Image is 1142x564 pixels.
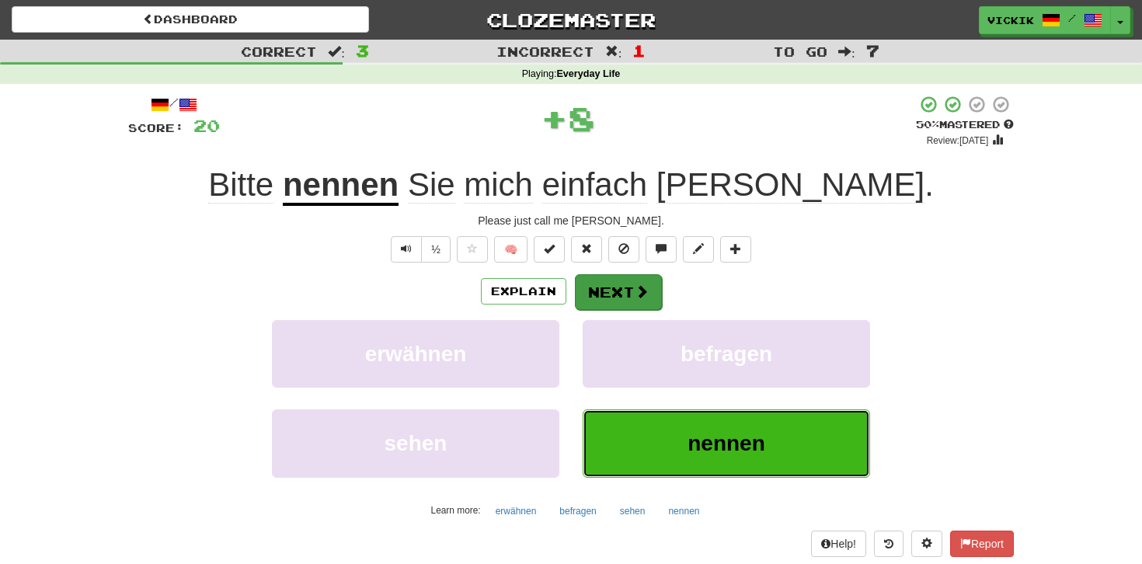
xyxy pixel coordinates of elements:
[193,116,220,135] span: 20
[583,320,870,388] button: befragen
[128,95,220,114] div: /
[399,166,934,204] span: .
[487,500,545,523] button: erwähnen
[683,236,714,263] button: Edit sentence (alt+d)
[12,6,369,33] a: Dashboard
[408,166,455,204] span: Sie
[494,236,527,263] button: 🧠
[811,531,866,557] button: Help!
[571,236,602,263] button: Reset to 0% Mastered (alt+r)
[421,236,451,263] button: ½
[681,342,772,366] span: befragen
[646,236,677,263] button: Discuss sentence (alt+u)
[987,13,1034,27] span: vickik
[385,431,447,455] span: sehen
[388,236,451,263] div: Text-to-speech controls
[464,166,533,204] span: mich
[551,500,604,523] button: befragen
[773,44,827,59] span: To go
[568,99,595,138] span: 8
[431,505,481,516] small: Learn more:
[720,236,751,263] button: Add to collection (alt+a)
[208,166,273,204] span: Bitte
[392,6,750,33] a: Clozemaster
[656,166,924,204] span: [PERSON_NAME]
[457,236,488,263] button: Favorite sentence (alt+f)
[391,236,422,263] button: Play sentence audio (ctl+space)
[950,531,1014,557] button: Report
[283,166,399,206] u: nennen
[556,68,620,79] strong: Everyday Life
[611,500,654,523] button: sehen
[1068,12,1076,23] span: /
[542,166,647,204] span: einfach
[128,121,184,134] span: Score:
[866,41,879,60] span: 7
[365,342,467,366] span: erwähnen
[660,500,708,523] button: nennen
[328,45,345,58] span: :
[272,409,559,477] button: sehen
[534,236,565,263] button: Set this sentence to 100% Mastered (alt+m)
[272,320,559,388] button: erwähnen
[927,135,989,146] small: Review: [DATE]
[496,44,594,59] span: Incorrect
[241,44,317,59] span: Correct
[632,41,646,60] span: 1
[481,278,566,305] button: Explain
[916,118,1014,132] div: Mastered
[916,118,939,131] span: 50 %
[979,6,1111,34] a: vickik /
[605,45,622,58] span: :
[356,41,369,60] span: 3
[838,45,855,58] span: :
[874,531,904,557] button: Round history (alt+y)
[688,431,765,455] span: nennen
[608,236,639,263] button: Ignore sentence (alt+i)
[541,95,568,141] span: +
[583,409,870,477] button: nennen
[575,274,662,310] button: Next
[128,213,1014,228] div: Please just call me [PERSON_NAME].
